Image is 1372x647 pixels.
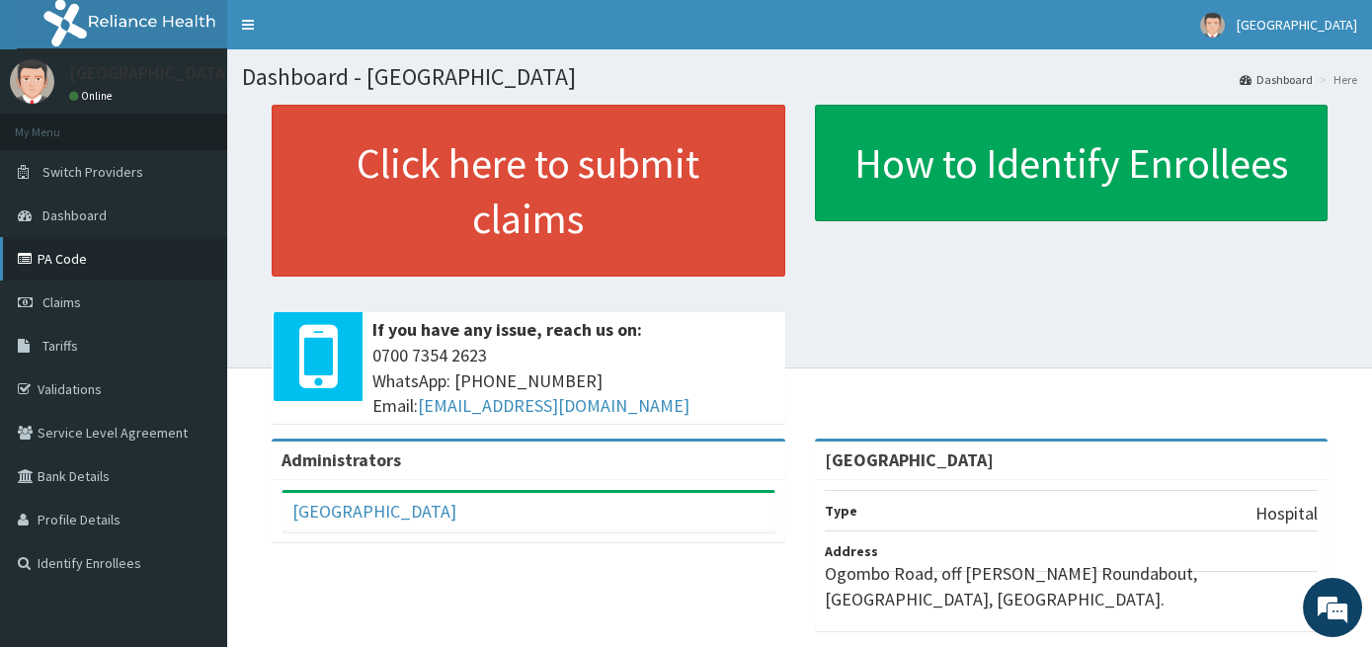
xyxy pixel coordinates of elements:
[418,394,689,417] a: [EMAIL_ADDRESS][DOMAIN_NAME]
[272,105,785,277] a: Click here to submit claims
[69,64,232,82] p: [GEOGRAPHIC_DATA]
[1315,71,1357,88] li: Here
[10,59,54,104] img: User Image
[1255,501,1318,526] p: Hospital
[825,542,878,560] b: Address
[372,343,775,419] span: 0700 7354 2623 WhatsApp: [PHONE_NUMBER] Email:
[1200,13,1225,38] img: User Image
[1240,71,1313,88] a: Dashboard
[42,163,143,181] span: Switch Providers
[372,318,642,341] b: If you have any issue, reach us on:
[825,448,994,471] strong: [GEOGRAPHIC_DATA]
[69,89,117,103] a: Online
[282,448,401,471] b: Administrators
[292,500,456,523] a: [GEOGRAPHIC_DATA]
[825,561,1319,611] p: Ogombo Road, off [PERSON_NAME] Roundabout, [GEOGRAPHIC_DATA], [GEOGRAPHIC_DATA].
[42,337,78,355] span: Tariffs
[815,105,1329,221] a: How to Identify Enrollees
[42,293,81,311] span: Claims
[42,206,107,224] span: Dashboard
[242,64,1357,90] h1: Dashboard - [GEOGRAPHIC_DATA]
[1237,16,1357,34] span: [GEOGRAPHIC_DATA]
[825,502,857,520] b: Type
